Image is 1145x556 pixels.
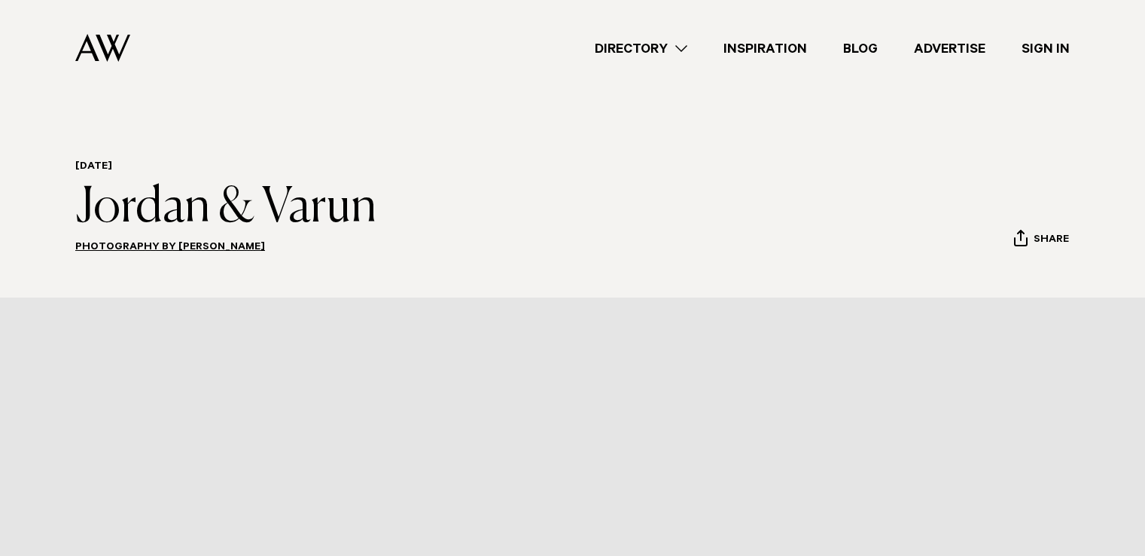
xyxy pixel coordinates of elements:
[1003,38,1088,59] a: Sign In
[896,38,1003,59] a: Advertise
[75,34,130,62] img: Auckland Weddings Logo
[1034,234,1069,248] span: Share
[75,160,376,175] h6: [DATE]
[705,38,825,59] a: Inspiration
[75,242,265,254] a: Photography by [PERSON_NAME]
[577,38,705,59] a: Directory
[825,38,896,59] a: Blog
[1013,229,1070,252] button: Share
[75,181,376,235] h1: Jordan & Varun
